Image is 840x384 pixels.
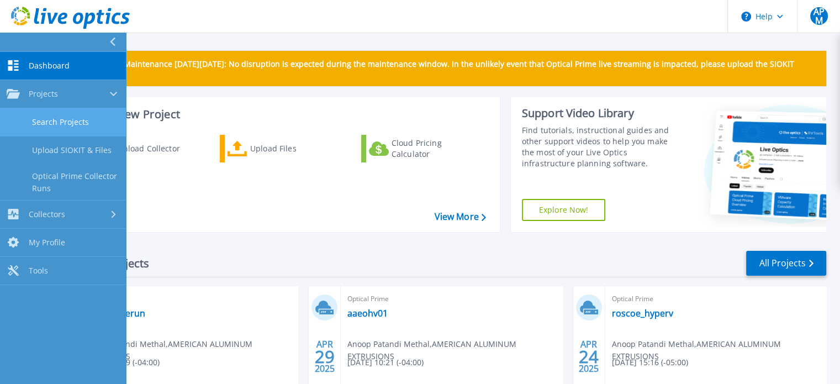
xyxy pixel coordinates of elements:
[314,336,335,377] div: APR 2025
[29,209,65,219] span: Collectors
[29,61,70,71] span: Dashboard
[347,293,555,305] span: Optical Prime
[434,212,485,222] a: View More
[392,138,480,160] div: Cloud Pricing Calculator
[361,135,484,162] a: Cloud Pricing Calculator
[29,266,48,276] span: Tools
[78,135,202,162] a: Download Collector
[250,138,339,160] div: Upload Files
[578,336,599,377] div: APR 2025
[810,7,828,25] span: APM
[347,356,424,369] span: [DATE] 10:21 (-04:00)
[29,89,58,99] span: Projects
[83,293,291,305] span: Optical Prime
[522,106,680,120] div: Support Video Library
[612,356,688,369] span: [DATE] 15:16 (-05:00)
[612,338,826,362] span: Anoop Patandi Methal , AMERICAN ALUMINUM EXTRUSIONS
[315,352,335,361] span: 29
[347,338,562,362] span: Anoop Patandi Methal , AMERICAN ALUMINUM EXTRUSIONS
[29,238,65,248] span: My Profile
[522,125,680,169] div: Find tutorials, instructional guides and other support videos to help you make the most of your L...
[612,308,673,319] a: roscoe_hyperv
[82,60,817,77] p: Scheduled Maintenance [DATE][DATE]: No disruption is expected during the maintenance window. In t...
[78,108,485,120] h3: Start a New Project
[220,135,343,162] a: Upload Files
[347,308,388,319] a: aaeohv01
[612,293,820,305] span: Optical Prime
[522,199,606,221] a: Explore Now!
[746,251,826,276] a: All Projects
[107,138,195,160] div: Download Collector
[579,352,599,361] span: 24
[83,338,298,362] span: Anoop Patandi Methal , AMERICAN ALUMINUM EXTRUSIONS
